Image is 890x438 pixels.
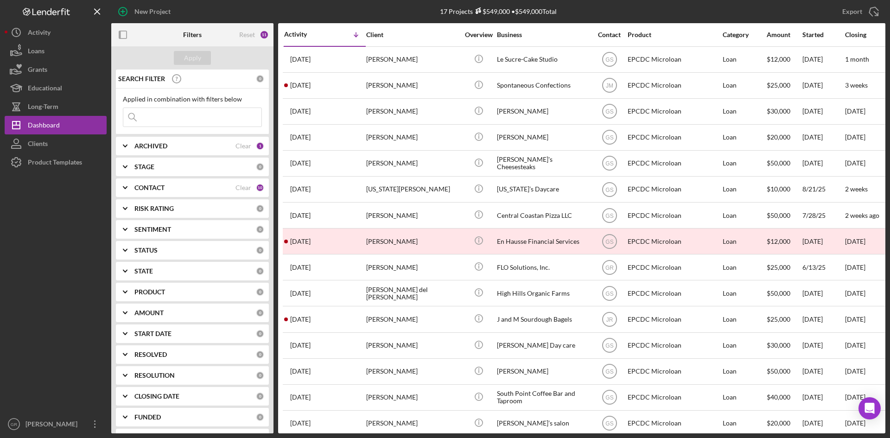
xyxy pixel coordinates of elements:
[802,385,844,410] div: [DATE]
[845,289,865,297] time: [DATE]
[845,237,865,245] time: [DATE]
[256,267,264,275] div: 0
[134,413,161,421] b: FUNDED
[284,31,325,38] div: Activity
[260,30,269,39] div: 11
[497,359,590,384] div: [PERSON_NAME]
[5,23,107,42] button: Activity
[5,60,107,79] a: Grants
[802,203,844,228] div: 7/28/25
[111,2,180,21] button: New Project
[366,385,459,410] div: [PERSON_NAME]
[497,255,590,279] div: FLO Solutions, Inc.
[845,263,865,271] time: [DATE]
[28,134,48,155] div: Clients
[256,204,264,213] div: 0
[366,411,459,436] div: [PERSON_NAME]
[256,288,264,296] div: 0
[134,372,175,379] b: RESOLUTION
[290,212,311,219] time: 2025-08-08 01:03
[366,31,459,38] div: Client
[256,142,264,150] div: 1
[5,97,107,116] a: Long-Term
[134,288,165,296] b: PRODUCT
[28,97,58,118] div: Long-Term
[497,99,590,124] div: [PERSON_NAME]
[290,185,311,193] time: 2025-08-21 04:32
[497,31,590,38] div: Business
[290,290,311,297] time: 2025-06-16 18:03
[5,153,107,171] a: Product Templates
[723,99,766,124] div: Loan
[723,385,766,410] div: Loan
[134,330,172,337] b: START DATE
[605,238,613,245] text: GS
[628,307,720,331] div: EPCDC Microloan
[497,281,590,305] div: High Hills Organic Farms
[628,125,720,150] div: EPCDC Microloan
[497,307,590,331] div: J and M Sourdough Bagels
[723,125,766,150] div: Loan
[723,177,766,202] div: Loan
[235,142,251,150] div: Clear
[767,185,790,193] span: $10,000
[497,151,590,176] div: [PERSON_NAME]'s Cheesesteaks
[184,51,201,65] div: Apply
[256,371,264,380] div: 0
[606,317,613,323] text: JR
[723,411,766,436] div: Loan
[235,184,251,191] div: Clear
[290,82,311,89] time: 2025-09-04 22:14
[723,203,766,228] div: Loan
[628,31,720,38] div: Product
[628,203,720,228] div: EPCDC Microloan
[628,255,720,279] div: EPCDC Microloan
[723,151,766,176] div: Loan
[366,47,459,72] div: [PERSON_NAME]
[366,73,459,98] div: [PERSON_NAME]
[802,73,844,98] div: [DATE]
[290,316,311,323] time: 2025-05-19 22:11
[605,264,614,271] text: GR
[256,350,264,359] div: 0
[858,397,881,419] div: Open Intercom Messenger
[628,333,720,358] div: EPCDC Microloan
[802,307,844,331] div: [DATE]
[592,31,627,38] div: Contact
[605,134,613,141] text: GS
[802,411,844,436] div: [DATE]
[123,95,262,103] div: Applied in combination with filters below
[605,186,613,193] text: GS
[845,367,865,375] time: [DATE]
[256,309,264,317] div: 0
[628,359,720,384] div: EPCDC Microloan
[28,23,51,44] div: Activity
[723,31,766,38] div: Category
[134,247,158,254] b: STATUS
[497,203,590,228] div: Central Coastan Pizza LLC
[802,255,844,279] div: 6/13/25
[366,125,459,150] div: [PERSON_NAME]
[628,411,720,436] div: EPCDC Microloan
[605,108,613,115] text: GS
[28,60,47,81] div: Grants
[28,153,82,174] div: Product Templates
[723,359,766,384] div: Loan
[605,420,613,427] text: GS
[256,392,264,400] div: 0
[290,264,311,271] time: 2025-07-09 18:09
[5,415,107,433] button: GR[PERSON_NAME]
[290,159,311,167] time: 2025-08-23 05:05
[628,281,720,305] div: EPCDC Microloan
[256,184,264,192] div: 10
[461,31,496,38] div: Overview
[256,246,264,254] div: 0
[802,333,844,358] div: [DATE]
[5,134,107,153] button: Clients
[802,151,844,176] div: [DATE]
[290,419,311,427] time: 2024-10-08 05:05
[5,79,107,97] a: Educational
[845,55,869,63] time: 1 month
[497,73,590,98] div: Spontaneous Confections
[605,394,613,401] text: GS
